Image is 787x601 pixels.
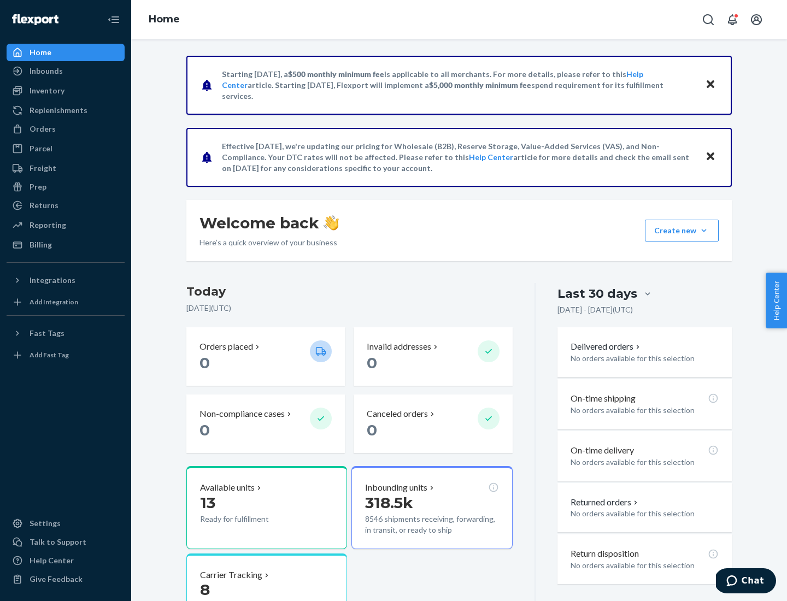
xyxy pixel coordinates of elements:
button: Close [703,149,718,165]
span: 0 [367,353,377,372]
span: 8 [200,580,210,599]
div: Orders [30,123,56,134]
button: Fast Tags [7,325,125,342]
button: Open notifications [721,9,743,31]
button: Inbounding units318.5k8546 shipments receiving, forwarding, in transit, or ready to ship [351,466,512,549]
button: Close [703,77,718,93]
p: Invalid addresses [367,340,431,353]
button: Non-compliance cases 0 [186,394,345,453]
p: Carrier Tracking [200,569,262,581]
a: Home [149,13,180,25]
button: Delivered orders [571,340,642,353]
p: Inbounding units [365,481,427,494]
div: Inbounds [30,66,63,76]
a: Orders [7,120,125,138]
h3: Today [186,283,513,300]
p: No orders available for this selection [571,353,719,364]
span: 318.5k [365,493,413,512]
a: Add Fast Tag [7,346,125,364]
a: Settings [7,515,125,532]
button: Help Center [766,273,787,328]
a: Reporting [7,216,125,234]
h1: Welcome back [199,213,339,233]
p: Return disposition [571,547,639,560]
button: Integrations [7,272,125,289]
a: Billing [7,236,125,254]
img: hand-wave emoji [324,215,339,231]
div: Talk to Support [30,537,86,547]
a: Inbounds [7,62,125,80]
div: Billing [30,239,52,250]
p: Effective [DATE], we're updating our pricing for Wholesale (B2B), Reserve Storage, Value-Added Se... [222,141,695,174]
button: Create new [645,220,719,241]
p: No orders available for this selection [571,508,719,519]
p: No orders available for this selection [571,405,719,416]
p: [DATE] - [DATE] ( UTC ) [557,304,633,315]
div: Fast Tags [30,328,64,339]
button: Close Navigation [103,9,125,31]
p: Canceled orders [367,408,428,420]
button: Invalid addresses 0 [354,327,512,386]
span: $500 monthly minimum fee [288,69,384,79]
a: Inventory [7,82,125,99]
div: Inventory [30,85,64,96]
div: Prep [30,181,46,192]
div: Reporting [30,220,66,231]
p: Here’s a quick overview of your business [199,237,339,248]
span: $5,000 monthly minimum fee [429,80,531,90]
button: Open Search Box [697,9,719,31]
p: Starting [DATE], a is applicable to all merchants. For more details, please refer to this article... [222,69,695,102]
a: Freight [7,160,125,177]
button: Open account menu [745,9,767,31]
p: No orders available for this selection [571,457,719,468]
p: Non-compliance cases [199,408,285,420]
button: Canceled orders 0 [354,394,512,453]
p: Orders placed [199,340,253,353]
p: On-time shipping [571,392,636,405]
iframe: Opens a widget where you can chat to one of our agents [716,568,776,596]
img: Flexport logo [12,14,58,25]
div: Replenishments [30,105,87,116]
button: Talk to Support [7,533,125,551]
div: Last 30 days [557,285,637,302]
button: Orders placed 0 [186,327,345,386]
a: Replenishments [7,102,125,119]
div: Give Feedback [30,574,83,585]
p: Ready for fulfillment [200,514,301,525]
div: Help Center [30,555,74,566]
span: 0 [367,421,377,439]
div: Parcel [30,143,52,154]
p: Available units [200,481,255,494]
a: Prep [7,178,125,196]
p: [DATE] ( UTC ) [186,303,513,314]
div: Integrations [30,275,75,286]
p: 8546 shipments receiving, forwarding, in transit, or ready to ship [365,514,498,535]
div: Add Integration [30,297,78,307]
a: Returns [7,197,125,214]
button: Returned orders [571,496,640,509]
span: 13 [200,493,215,512]
div: Add Fast Tag [30,350,69,360]
a: Home [7,44,125,61]
div: Freight [30,163,56,174]
p: No orders available for this selection [571,560,719,571]
div: Settings [30,518,61,529]
div: Returns [30,200,58,211]
span: 0 [199,421,210,439]
a: Parcel [7,140,125,157]
span: 0 [199,353,210,372]
a: Help Center [469,152,513,162]
button: Available units13Ready for fulfillment [186,466,347,549]
a: Add Integration [7,293,125,311]
p: On-time delivery [571,444,634,457]
button: Give Feedback [7,570,125,588]
a: Help Center [7,552,125,569]
ol: breadcrumbs [140,4,189,36]
div: Home [30,47,51,58]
